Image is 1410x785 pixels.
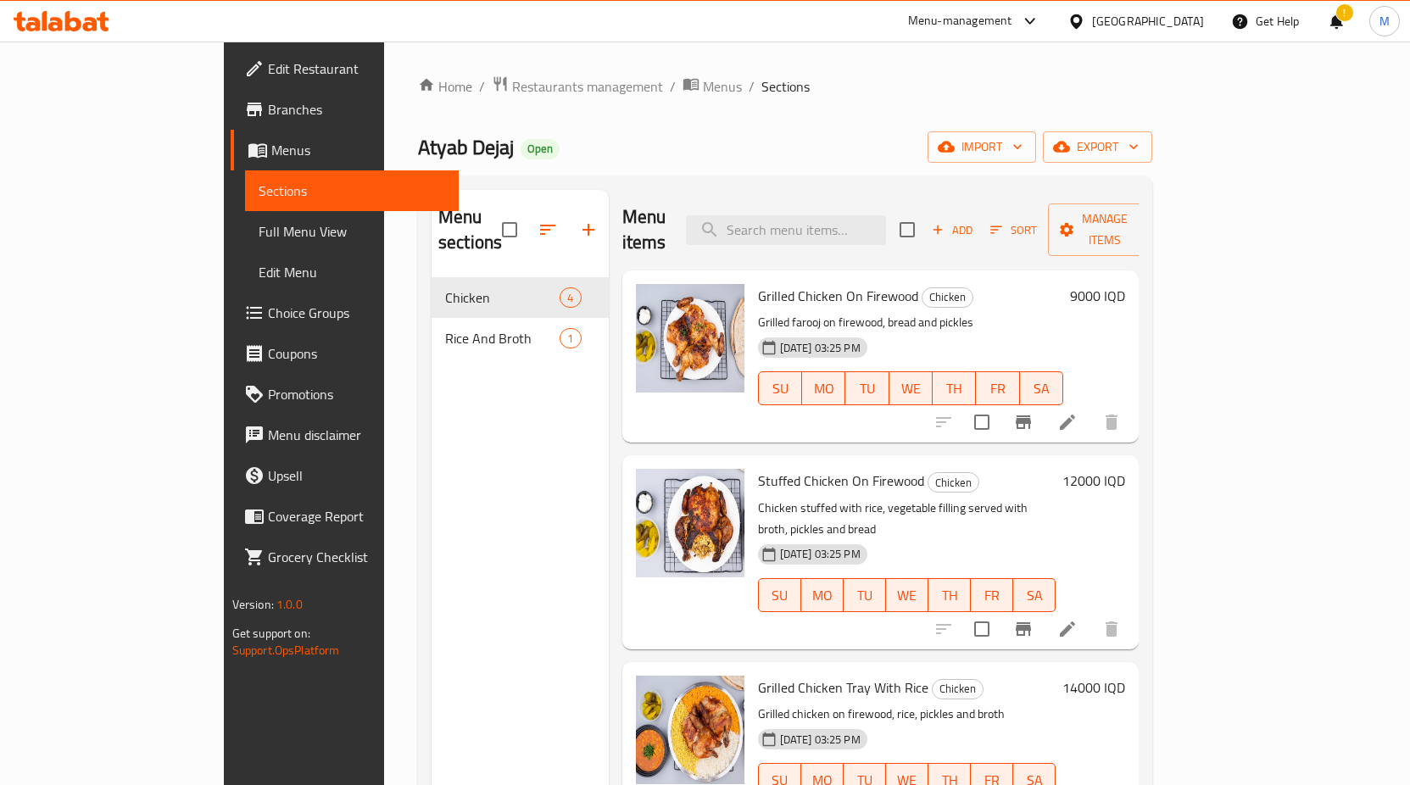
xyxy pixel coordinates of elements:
[268,384,446,404] span: Promotions
[1062,469,1125,493] h6: 12000 IQD
[268,303,446,323] span: Choice Groups
[1062,209,1148,251] span: Manage items
[922,287,973,308] div: Chicken
[512,76,663,97] span: Restaurants management
[568,209,609,250] button: Add section
[527,209,568,250] span: Sort sections
[445,287,560,308] div: Chicken
[1043,131,1152,163] button: export
[758,468,924,493] span: Stuffed Chicken On Firewood
[245,170,460,211] a: Sections
[1056,136,1139,158] span: export
[636,676,744,784] img: Grilled Chicken Tray With Rice
[560,287,581,308] div: items
[809,376,839,401] span: MO
[683,75,742,97] a: Menus
[802,371,845,405] button: MO
[1057,619,1078,639] a: Edit menu item
[766,376,795,401] span: SU
[231,48,460,89] a: Edit Restaurant
[268,547,446,567] span: Grocery Checklist
[1070,284,1125,308] h6: 9000 IQD
[925,217,979,243] span: Add item
[1003,609,1044,649] button: Branch-specific-item
[964,404,1000,440] span: Select to update
[971,578,1013,612] button: FR
[758,578,801,612] button: SU
[432,270,609,365] nav: Menu sections
[749,76,755,97] li: /
[808,583,837,608] span: MO
[758,283,918,309] span: Grilled Chicken On Firewood
[928,131,1036,163] button: import
[245,252,460,292] a: Edit Menu
[259,262,446,282] span: Edit Menu
[521,142,560,156] span: Open
[852,376,882,401] span: TU
[1013,578,1056,612] button: SA
[268,343,446,364] span: Coupons
[271,140,446,160] span: Menus
[939,376,969,401] span: TH
[418,75,1152,97] nav: breadcrumb
[560,328,581,348] div: items
[886,578,928,612] button: WE
[933,371,976,405] button: TH
[703,76,742,97] span: Menus
[773,546,867,562] span: [DATE] 03:25 PM
[670,76,676,97] li: /
[925,217,979,243] button: Add
[231,130,460,170] a: Menus
[1020,371,1063,405] button: SA
[766,583,794,608] span: SU
[492,75,663,97] a: Restaurants management
[268,99,446,120] span: Branches
[1062,676,1125,699] h6: 14000 IQD
[560,290,580,306] span: 4
[245,211,460,252] a: Full Menu View
[232,622,310,644] span: Get support on:
[896,376,926,401] span: WE
[231,89,460,130] a: Branches
[232,639,340,661] a: Support.OpsPlatform
[928,578,971,612] button: TH
[479,76,485,97] li: /
[986,217,1041,243] button: Sort
[922,287,973,307] span: Chicken
[686,215,886,245] input: search
[1027,376,1056,401] span: SA
[893,583,922,608] span: WE
[932,679,984,699] div: Chicken
[976,371,1019,405] button: FR
[935,583,964,608] span: TH
[636,284,744,392] img: Grilled Chicken On Firewood
[418,128,514,166] span: Atyab Dejaj
[761,76,810,97] span: Sections
[983,376,1012,401] span: FR
[432,277,609,318] div: Chicken4
[758,312,1064,333] p: Grilled farooj on firewood, bread and pickles
[232,593,274,615] span: Version:
[445,328,560,348] span: Rice And Broth
[889,371,933,405] button: WE
[758,371,802,405] button: SU
[941,136,1023,158] span: import
[801,578,844,612] button: MO
[231,496,460,537] a: Coverage Report
[521,139,560,159] div: Open
[268,506,446,526] span: Coverage Report
[231,374,460,415] a: Promotions
[1057,412,1078,432] a: Edit menu item
[773,340,867,356] span: [DATE] 03:25 PM
[1092,12,1204,31] div: [GEOGRAPHIC_DATA]
[773,732,867,748] span: [DATE] 03:25 PM
[231,333,460,374] a: Coupons
[758,675,928,700] span: Grilled Chicken Tray With Rice
[231,455,460,496] a: Upsell
[933,679,983,699] span: Chicken
[231,415,460,455] a: Menu disclaimer
[231,292,460,333] a: Choice Groups
[268,425,446,445] span: Menu disclaimer
[928,473,978,493] span: Chicken
[1379,12,1390,31] span: M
